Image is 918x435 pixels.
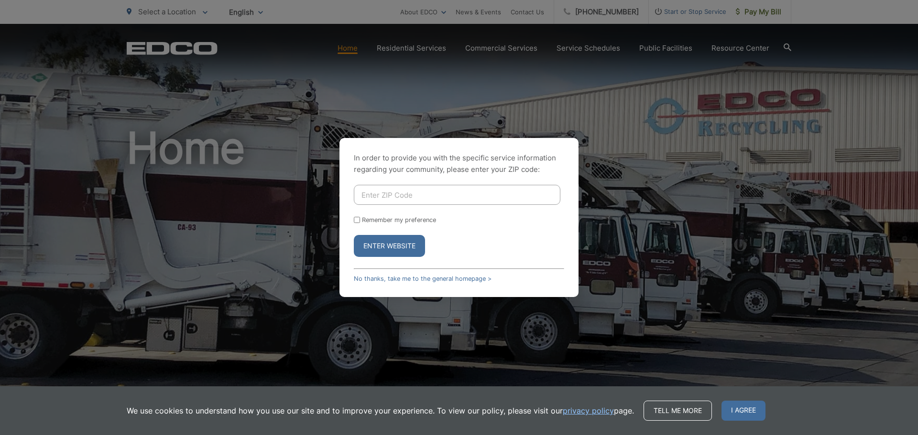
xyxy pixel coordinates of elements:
[127,405,634,416] p: We use cookies to understand how you use our site and to improve your experience. To view our pol...
[563,405,614,416] a: privacy policy
[354,275,492,282] a: No thanks, take me to the general homepage >
[354,185,560,205] input: Enter ZIP Code
[362,216,436,223] label: Remember my preference
[721,401,765,421] span: I agree
[354,235,425,257] button: Enter Website
[644,401,712,421] a: Tell me more
[354,152,564,175] p: In order to provide you with the specific service information regarding your community, please en...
